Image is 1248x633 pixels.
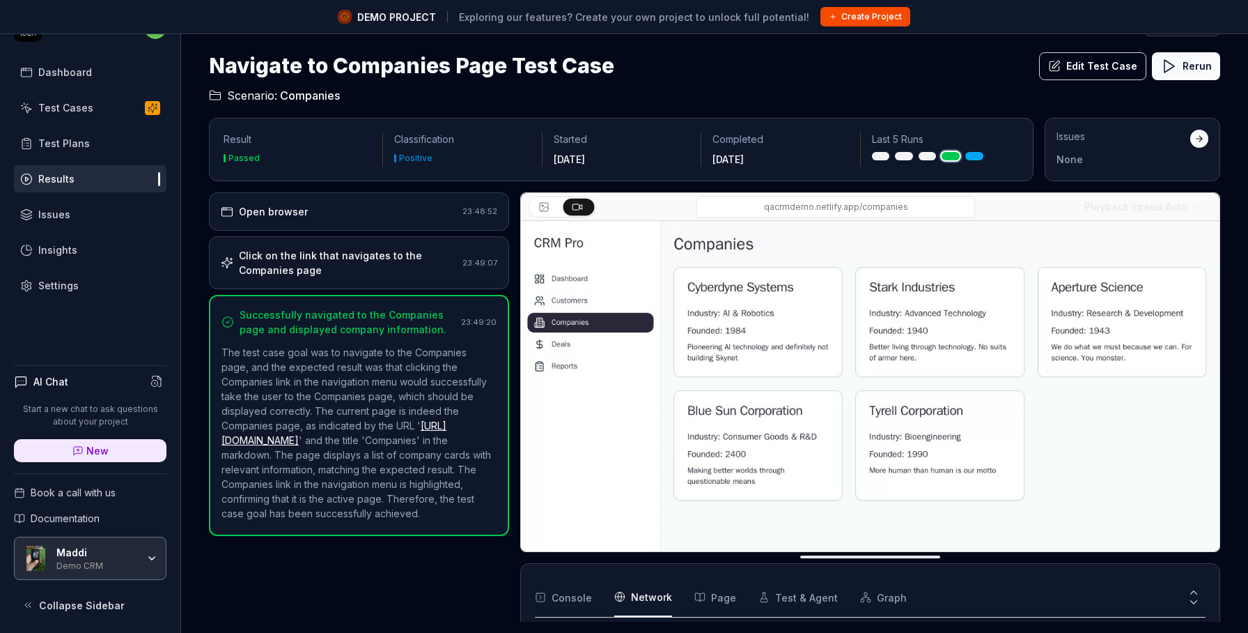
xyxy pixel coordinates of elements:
[694,578,736,617] button: Page
[1152,52,1220,80] button: Rerun
[33,374,68,389] h4: AI Chat
[38,171,75,186] div: Results
[38,243,77,257] div: Insights
[239,204,308,219] div: Open browser
[14,439,166,462] a: New
[357,10,436,24] span: DEMO PROJECT
[14,201,166,228] a: Issues
[1056,130,1190,144] div: Issues
[14,165,166,192] a: Results
[462,258,497,268] time: 23:49:07
[554,153,585,165] time: [DATE]
[209,87,340,104] a: Scenario:Companies
[872,132,1008,146] p: Last 5 Runs
[14,591,166,619] button: Collapse Sidebar
[614,578,672,617] button: Network
[39,598,125,613] span: Collapse Sidebar
[209,50,614,82] h1: Navigate to Companies Page Test Case
[459,10,809,24] span: Exploring our features? Create your own project to unlock full potential!
[224,87,277,104] span: Scenario:
[38,136,90,151] div: Test Plans
[239,248,457,277] div: Click on the link that navigates to the Companies page
[31,511,100,526] span: Documentation
[38,65,92,79] div: Dashboard
[554,132,689,146] p: Started
[1056,152,1190,167] div: None
[14,511,166,526] a: Documentation
[820,7,910,26] button: Create Project
[14,236,166,264] a: Insights
[461,317,497,327] time: 23:49:20
[240,307,455,337] div: Successfully navigated to the Companies page and displayed company information.
[758,578,838,617] button: Test & Agent
[535,578,592,617] button: Console
[56,547,137,559] div: Maddi
[31,485,116,500] span: Book a call with us
[14,537,166,580] button: Maddi LogoMaddiDemo CRM
[14,94,166,121] a: Test Cases
[221,345,497,521] p: The test case goal was to navigate to the Companies page, and the expected result was that clicki...
[224,132,371,146] p: Result
[394,132,530,146] p: Classification
[23,546,48,571] img: Maddi Logo
[38,278,79,293] div: Settings
[38,207,70,222] div: Issues
[14,130,166,157] a: Test Plans
[228,154,260,162] div: Passed
[14,485,166,500] a: Book a call with us
[860,578,907,617] button: Graph
[14,403,166,428] p: Start a new chat to ask questions about your project
[712,132,848,146] p: Completed
[712,153,744,165] time: [DATE]
[38,100,93,115] div: Test Cases
[1084,199,1187,214] div: Playback speed:
[14,59,166,86] a: Dashboard
[1039,52,1146,80] button: Edit Test Case
[56,559,137,570] div: Demo CRM
[280,87,340,104] span: Companies
[399,154,432,162] div: Positive
[86,443,109,458] span: New
[14,272,166,299] a: Settings
[462,206,497,216] time: 23:48:52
